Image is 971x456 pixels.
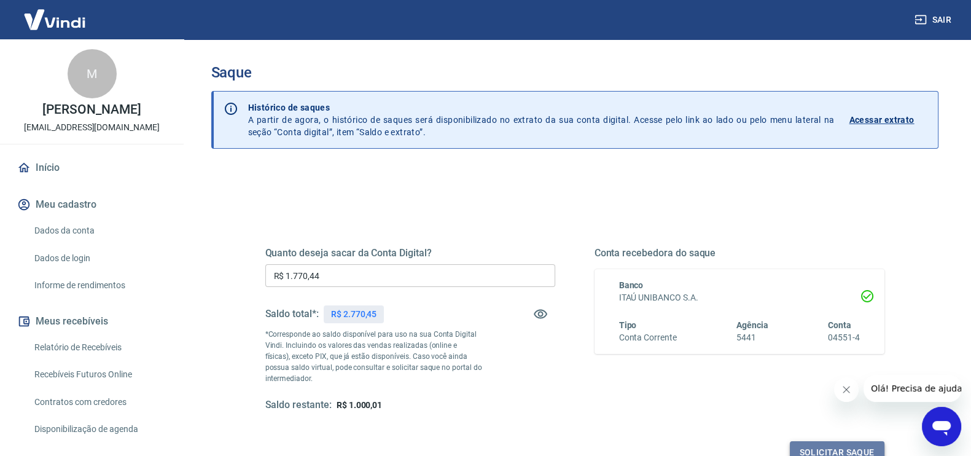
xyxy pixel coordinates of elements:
button: Meu cadastro [15,191,169,218]
a: Disponibilização de agenda [29,417,169,442]
h5: Conta recebedora do saque [595,247,884,259]
p: Acessar extrato [849,114,914,126]
button: Sair [912,9,956,31]
a: Relatório de Recebíveis [29,335,169,360]
p: [PERSON_NAME] [42,103,141,116]
p: R$ 2.770,45 [331,308,376,321]
a: Recebíveis Futuros Online [29,362,169,387]
span: Banco [619,280,644,290]
span: Tipo [619,320,637,330]
h6: Conta Corrente [619,331,677,344]
img: Vindi [15,1,95,38]
span: Agência [736,320,768,330]
button: Meus recebíveis [15,308,169,335]
a: Informe de rendimentos [29,273,169,298]
iframe: Mensagem da empresa [864,375,961,402]
iframe: Fechar mensagem [834,377,859,402]
h5: Quanto deseja sacar da Conta Digital? [265,247,555,259]
div: M [68,49,117,98]
h3: Saque [211,64,938,81]
span: Conta [828,320,851,330]
a: Início [15,154,169,181]
p: Histórico de saques [248,101,835,114]
p: *Corresponde ao saldo disponível para uso na sua Conta Digital Vindi. Incluindo os valores das ve... [265,329,483,384]
iframe: Botão para abrir a janela de mensagens [922,407,961,446]
p: [EMAIL_ADDRESS][DOMAIN_NAME] [24,121,160,134]
h6: 04551-4 [828,331,860,344]
h6: ITAÚ UNIBANCO S.A. [619,291,860,304]
span: Olá! Precisa de ajuda? [7,9,103,18]
p: A partir de agora, o histórico de saques será disponibilizado no extrato da sua conta digital. Ac... [248,101,835,138]
span: R$ 1.000,01 [337,400,382,410]
a: Contratos com credores [29,390,169,415]
a: Acessar extrato [849,101,928,138]
h5: Saldo total*: [265,308,319,320]
h6: 5441 [736,331,768,344]
h5: Saldo restante: [265,399,332,412]
a: Dados de login [29,246,169,271]
a: Dados da conta [29,218,169,243]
